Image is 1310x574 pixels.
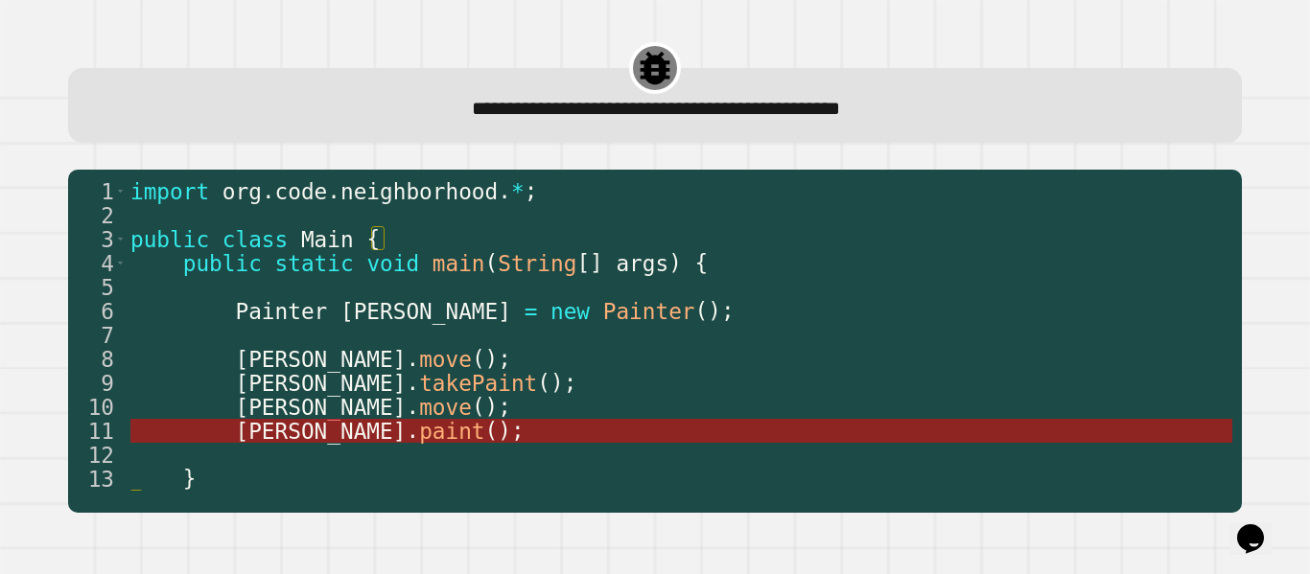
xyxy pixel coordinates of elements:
[115,227,126,251] span: Toggle code folding, rows 3 through 14
[115,179,126,203] span: Toggle code folding, row 1
[68,275,127,299] div: 5
[222,227,288,252] span: class
[68,371,127,395] div: 9
[419,347,472,372] span: move
[68,299,127,323] div: 6
[275,179,328,204] span: code
[1229,497,1291,555] iframe: chat widget
[68,419,127,443] div: 11
[68,227,127,251] div: 3
[235,347,406,372] span: [PERSON_NAME]
[340,179,498,204] span: neighborhood
[68,179,127,203] div: 1
[525,299,538,324] span: =
[68,323,127,347] div: 7
[550,299,590,324] span: new
[419,395,472,420] span: move
[433,251,485,276] span: main
[235,395,406,420] span: [PERSON_NAME]
[235,299,327,324] span: Painter
[498,251,576,276] span: String
[366,251,419,276] span: void
[603,299,695,324] span: Painter
[68,203,127,227] div: 2
[68,467,127,491] div: 13
[115,251,126,275] span: Toggle code folding, rows 4 through 13
[68,395,127,419] div: 10
[130,227,209,252] span: public
[340,299,511,324] span: [PERSON_NAME]
[68,251,127,275] div: 4
[301,227,354,252] span: Main
[419,419,484,444] span: paint
[68,347,127,371] div: 8
[235,371,406,396] span: [PERSON_NAME]
[222,179,262,204] span: org
[68,443,127,467] div: 12
[235,419,406,444] span: [PERSON_NAME]
[183,251,262,276] span: public
[275,251,354,276] span: static
[130,179,209,204] span: import
[419,371,537,396] span: takePaint
[616,251,668,276] span: args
